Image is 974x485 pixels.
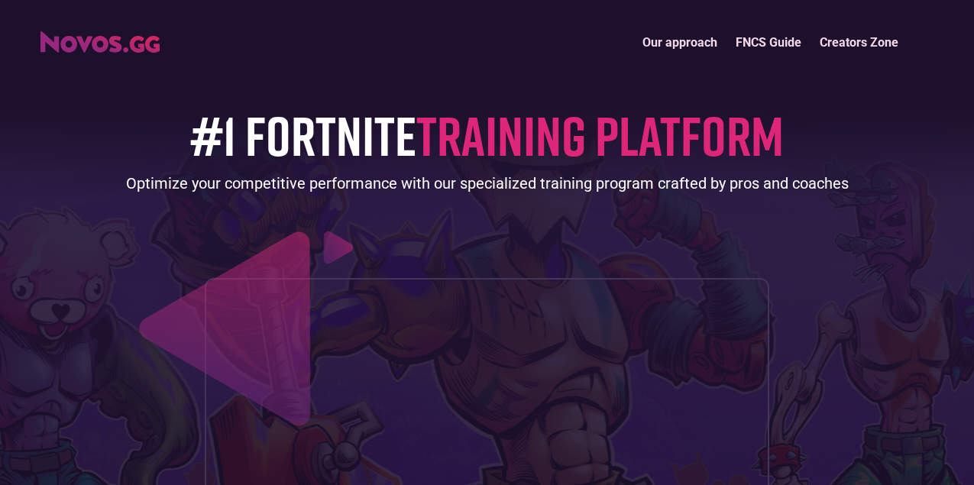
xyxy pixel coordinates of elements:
a: Creators Zone [811,26,908,59]
a: FNCS Guide [726,26,811,59]
a: home [40,26,160,53]
a: Our approach [633,26,726,59]
h1: #1 FORTNITE [190,105,784,165]
div: Optimize your competitive performance with our specialized training program crafted by pros and c... [126,173,849,194]
span: TRAINING PLATFORM [416,102,784,168]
